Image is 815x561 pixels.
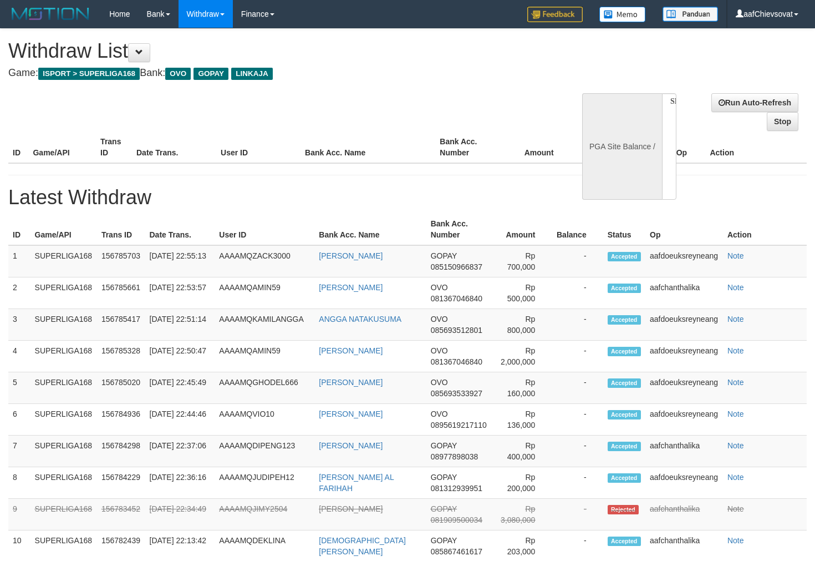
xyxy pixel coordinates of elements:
th: Date Trans. [145,214,215,245]
span: LINKAJA [231,68,273,80]
h1: Latest Withdraw [8,186,807,209]
th: ID [8,214,30,245]
th: Action [723,214,807,245]
td: 156785703 [97,245,145,277]
td: 7 [8,436,30,467]
span: Accepted [608,284,641,293]
th: Trans ID [97,214,145,245]
span: 08977898038 [431,452,478,461]
td: 3 [8,309,30,341]
a: Run Auto-Refresh [711,93,798,112]
td: aafdoeuksreyneang [645,372,723,404]
th: Trans ID [96,132,132,163]
td: - [552,499,603,530]
td: - [552,245,603,277]
td: 1 [8,245,30,277]
span: 0895619217110 [431,421,487,429]
td: - [552,277,603,309]
span: 085150966837 [431,262,482,271]
td: AAAAMQDIPENG123 [215,436,314,467]
span: OVO [431,283,448,292]
a: [DEMOGRAPHIC_DATA][PERSON_NAME] [319,536,406,556]
a: Note [727,504,744,513]
td: AAAAMQJIMY2504 [215,499,314,530]
td: SUPERLIGA168 [30,499,97,530]
td: Rp 160,000 [492,372,552,404]
a: Note [727,283,744,292]
span: 081312939951 [431,484,482,493]
td: 2 [8,277,30,309]
td: 156785661 [97,277,145,309]
span: GOPAY [431,536,457,545]
span: Accepted [608,410,641,420]
td: [DATE] 22:53:57 [145,277,215,309]
span: ISPORT > SUPERLIGA168 [38,68,140,80]
td: Rp 136,000 [492,404,552,436]
td: 9 [8,499,30,530]
td: - [552,467,603,499]
td: aafchanthalika [645,436,723,467]
td: [DATE] 22:44:46 [145,404,215,436]
img: panduan.png [663,7,718,22]
th: Balance [570,132,633,163]
td: Rp 200,000 [492,467,552,499]
th: Balance [552,214,603,245]
td: SUPERLIGA168 [30,436,97,467]
td: Rp 3,080,000 [492,499,552,530]
a: [PERSON_NAME] [319,378,383,387]
span: OVO [431,346,448,355]
td: 156784298 [97,436,145,467]
span: GOPAY [431,441,457,450]
td: SUPERLIGA168 [30,245,97,277]
td: Rp 2,000,000 [492,341,552,372]
span: Accepted [608,315,641,325]
td: [DATE] 22:50:47 [145,341,215,372]
td: 156784936 [97,404,145,436]
td: - [552,404,603,436]
td: 6 [8,404,30,436]
span: GOPAY [193,68,228,80]
span: GOPAY [431,251,457,260]
th: Status [603,214,645,245]
th: ID [8,132,28,163]
th: Amount [503,132,570,163]
td: 156785328 [97,341,145,372]
td: SUPERLIGA168 [30,309,97,341]
a: [PERSON_NAME] [319,410,383,418]
td: [DATE] 22:45:49 [145,372,215,404]
th: Action [705,132,807,163]
img: Feedback.jpg [527,7,583,22]
a: [PERSON_NAME] AL FARIHAH [319,473,394,493]
a: [PERSON_NAME] [319,346,383,355]
span: 081367046840 [431,294,482,303]
td: 156783452 [97,499,145,530]
td: [DATE] 22:51:14 [145,309,215,341]
a: Note [727,441,744,450]
a: [PERSON_NAME] [319,441,383,450]
td: 156784229 [97,467,145,499]
td: aafchanthalika [645,277,723,309]
span: Rejected [608,505,639,514]
td: Rp 400,000 [492,436,552,467]
td: aafdoeuksreyneang [645,341,723,372]
td: SUPERLIGA168 [30,467,97,499]
a: [PERSON_NAME] [319,504,383,513]
td: SUPERLIGA168 [30,404,97,436]
td: 156785020 [97,372,145,404]
td: AAAAMQKAMILANGGA [215,309,314,341]
td: AAAAMQAMIN59 [215,277,314,309]
a: [PERSON_NAME] [319,283,383,292]
span: 085693512801 [431,326,482,335]
th: Game/API [30,214,97,245]
td: 4 [8,341,30,372]
td: AAAAMQZACK3000 [215,245,314,277]
span: OVO [165,68,191,80]
td: - [552,372,603,404]
span: Accepted [608,473,641,483]
span: Accepted [608,442,641,451]
span: GOPAY [431,504,457,513]
th: Game/API [28,132,96,163]
div: PGA Site Balance / [582,93,662,200]
td: 5 [8,372,30,404]
th: Bank Acc. Name [314,214,426,245]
